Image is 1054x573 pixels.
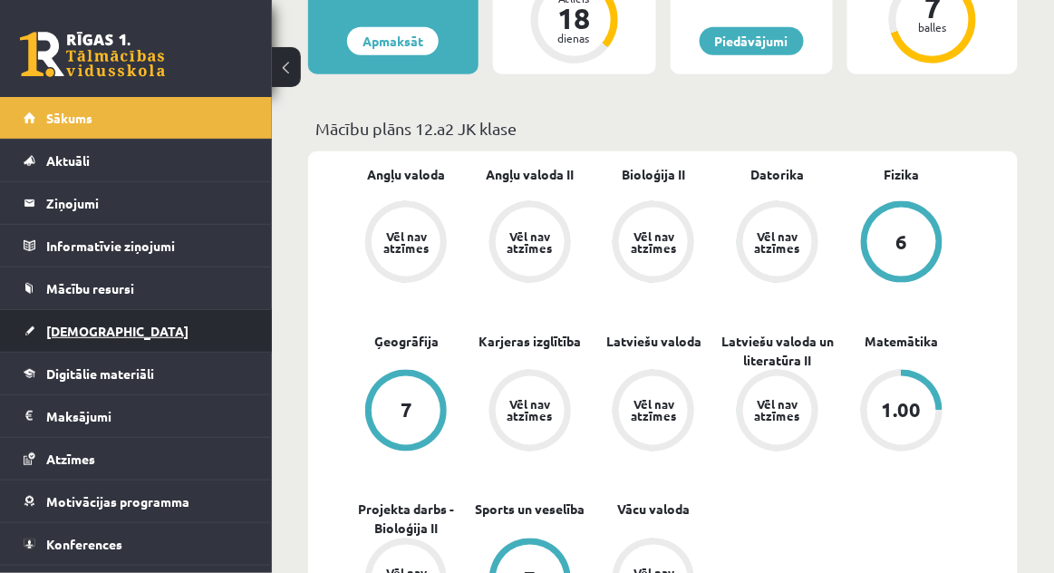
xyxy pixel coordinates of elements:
span: Motivācijas programma [46,493,189,510]
legend: Ziņojumi [46,182,249,224]
a: Karjeras izglītība [479,332,581,351]
div: 7 [401,401,412,421]
a: Motivācijas programma [24,481,249,522]
a: [DEMOGRAPHIC_DATA] [24,310,249,352]
a: Mācību resursi [24,267,249,309]
span: Konferences [46,536,122,552]
span: Digitālie materiāli [46,365,154,382]
a: Vācu valoda [617,500,690,520]
div: 6 [895,232,907,252]
a: Vēl nav atzīmes [592,370,716,455]
a: Vēl nav atzīmes [469,201,593,286]
a: Angļu valoda [367,165,445,184]
div: balles [905,22,960,33]
a: Vēl nav atzīmes [716,201,840,286]
a: Konferences [24,523,249,565]
a: Fizika [884,165,919,184]
a: Vēl nav atzīmes [592,201,716,286]
a: Piedāvājumi [700,27,804,55]
div: 1.00 [882,401,922,421]
legend: Maksājumi [46,395,249,437]
a: 7 [344,370,469,455]
div: 18 [547,4,602,33]
a: Datorika [751,165,805,184]
div: Vēl nav atzīmes [505,399,556,422]
a: Projekta darbs - Bioloģija II [344,500,469,539]
a: Latviešu valoda [606,332,701,351]
span: Mācību resursi [46,280,134,296]
span: Atzīmes [46,451,95,467]
div: Vēl nav atzīmes [752,230,803,254]
a: Latviešu valoda un literatūra II [716,332,840,370]
div: Vēl nav atzīmes [628,230,679,254]
legend: Informatīvie ziņojumi [46,225,249,267]
a: Vēl nav atzīmes [469,370,593,455]
div: Vēl nav atzīmes [505,230,556,254]
div: dienas [547,33,602,44]
a: Bioloģija II [622,165,685,184]
span: Aktuāli [46,152,90,169]
a: Ģeogrāfija [374,332,439,351]
div: Vēl nav atzīmes [381,230,431,254]
a: Vēl nav atzīmes [716,370,840,455]
a: Informatīvie ziņojumi [24,225,249,267]
a: Sākums [24,97,249,139]
a: Atzīmes [24,438,249,480]
a: 1.00 [839,370,963,455]
a: Ziņojumi [24,182,249,224]
div: Vēl nav atzīmes [628,399,679,422]
div: Vēl nav atzīmes [752,399,803,422]
a: Apmaksāt [347,27,439,55]
a: Vēl nav atzīmes [344,201,469,286]
a: Maksājumi [24,395,249,437]
a: Matemātika [865,332,938,351]
a: 6 [839,201,963,286]
p: Mācību plāns 12.a2 JK klase [315,116,1010,141]
a: Aktuāli [24,140,249,181]
span: [DEMOGRAPHIC_DATA] [46,323,189,339]
a: Angļu valoda II [486,165,574,184]
a: Digitālie materiāli [24,353,249,394]
span: Sākums [46,110,92,126]
a: Sports un veselība [475,500,585,520]
a: Rīgas 1. Tālmācības vidusskola [20,32,165,77]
